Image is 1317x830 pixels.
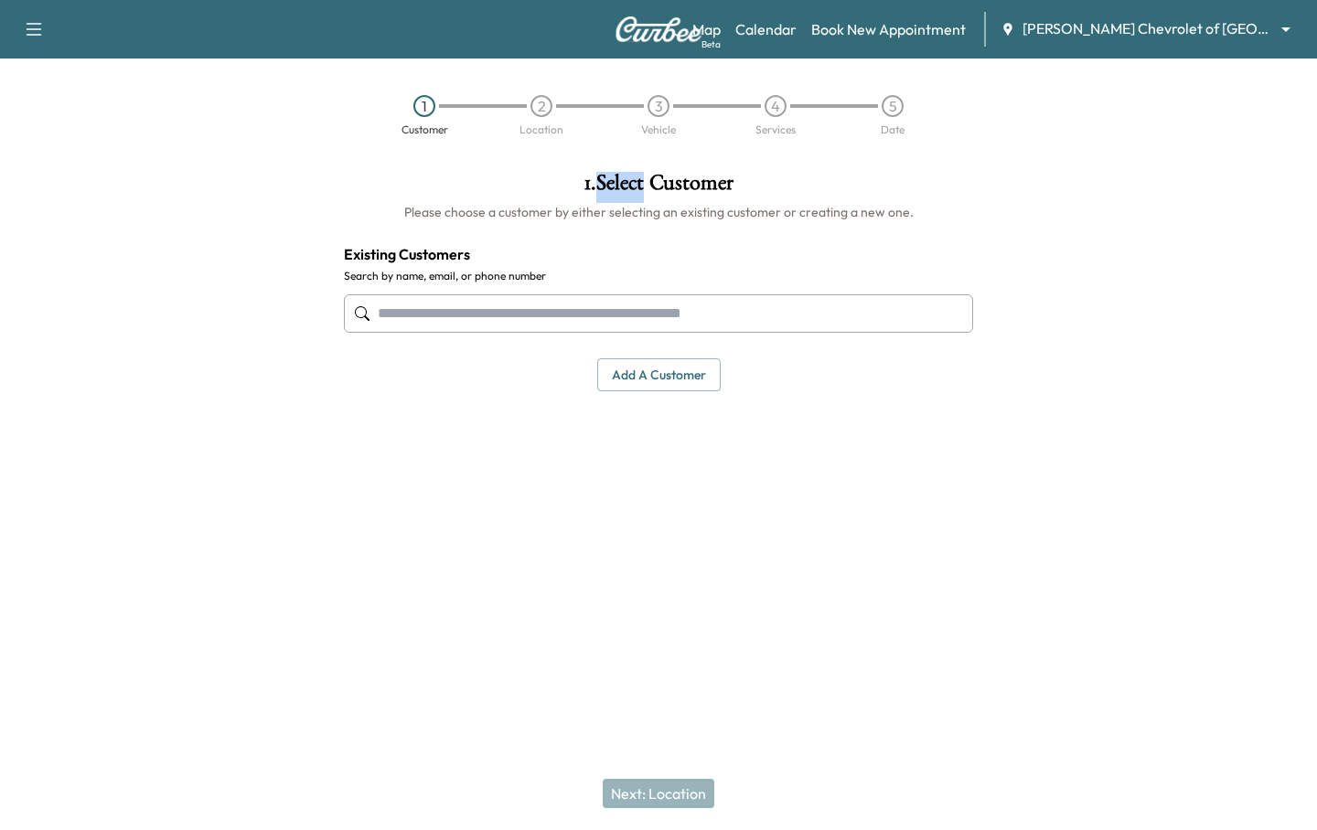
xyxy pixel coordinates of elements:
[811,18,966,40] a: Book New Appointment
[413,95,435,117] div: 1
[1023,18,1273,39] span: [PERSON_NAME] Chevrolet of [GEOGRAPHIC_DATA]
[701,37,721,51] div: Beta
[519,124,563,135] div: Location
[344,172,973,203] h1: 1 . Select Customer
[755,124,796,135] div: Services
[344,269,973,283] label: Search by name, email, or phone number
[344,243,973,265] h4: Existing Customers
[882,95,904,117] div: 5
[530,95,552,117] div: 2
[641,124,676,135] div: Vehicle
[881,124,905,135] div: Date
[765,95,787,117] div: 4
[735,18,797,40] a: Calendar
[344,203,973,221] h6: Please choose a customer by either selecting an existing customer or creating a new one.
[648,95,669,117] div: 3
[597,358,721,392] button: Add a customer
[402,124,448,135] div: Customer
[692,18,721,40] a: MapBeta
[615,16,702,42] img: Curbee Logo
